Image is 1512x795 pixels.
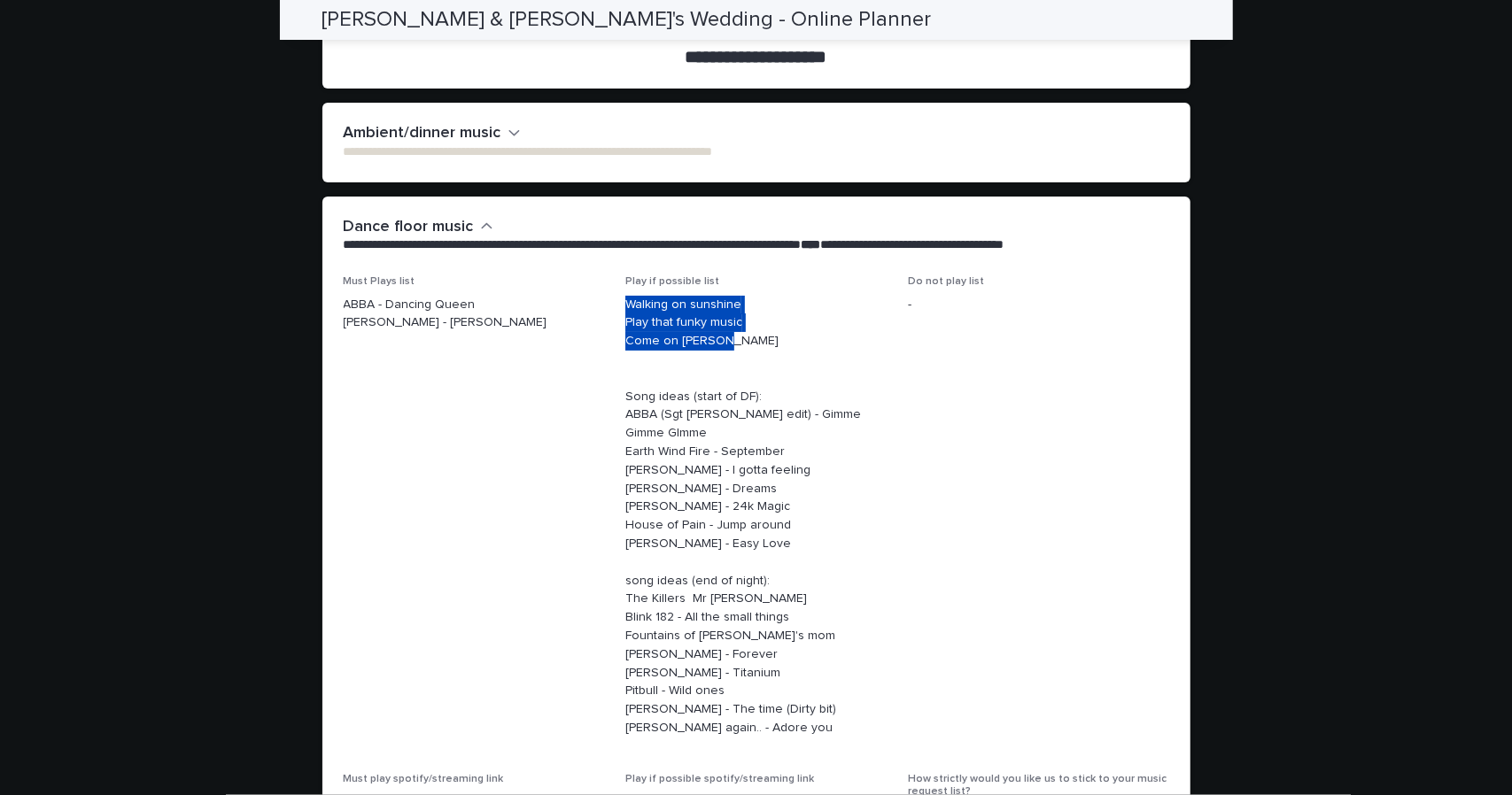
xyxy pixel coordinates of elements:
[625,296,887,737] p: Walking on sunshine Play that funky music Come on [PERSON_NAME] Song ideas (start of DF): ABBA (S...
[344,218,493,237] button: Dance floor music
[625,774,814,784] span: Play if possible spotify/streaming link
[908,296,1169,314] p: -
[344,774,504,784] span: Must play spotify/streaming link
[322,7,932,33] h2: [PERSON_NAME] & [PERSON_NAME]'s Wedding - Online Planner
[344,124,501,143] h2: Ambient/dinner music
[344,124,521,143] button: Ambient/dinner music
[344,218,474,237] h2: Dance floor music
[625,276,719,287] span: Play if possible list
[344,276,415,287] span: Must Plays list
[344,296,605,333] p: ABBA - Dancing Queen [PERSON_NAME] - [PERSON_NAME]
[908,276,984,287] span: Do not play list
